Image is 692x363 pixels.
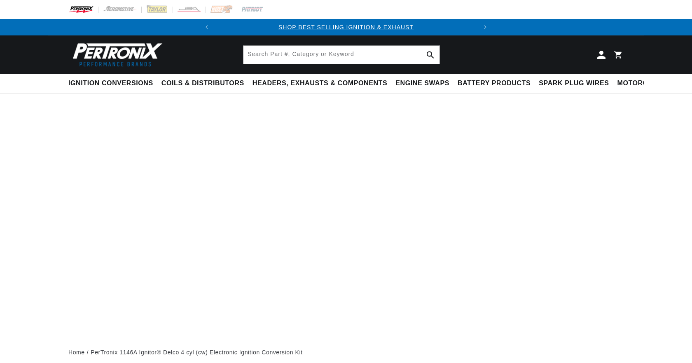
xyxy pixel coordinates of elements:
[458,79,531,88] span: Battery Products
[48,19,644,35] slideshow-component: Translation missing: en.sections.announcements.announcement_bar
[248,74,391,93] summary: Headers, Exhausts & Components
[68,348,85,357] a: Home
[68,74,157,93] summary: Ignition Conversions
[157,74,248,93] summary: Coils & Distributors
[421,46,440,64] button: Search Part #, Category or Keyword
[199,19,215,35] button: Translation missing: en.sections.announcements.previous_announcement
[477,19,493,35] button: Translation missing: en.sections.announcements.next_announcement
[395,79,449,88] span: Engine Swaps
[535,74,613,93] summary: Spark Plug Wires
[454,74,535,93] summary: Battery Products
[613,74,671,93] summary: Motorcycle
[391,74,454,93] summary: Engine Swaps
[539,79,609,88] span: Spark Plug Wires
[68,79,153,88] span: Ignition Conversions
[161,79,244,88] span: Coils & Distributors
[68,348,624,357] nav: breadcrumbs
[617,79,666,88] span: Motorcycle
[243,46,440,64] input: Search Part #, Category or Keyword
[68,40,163,69] img: Pertronix
[91,348,302,357] a: PerTronix 1146A Ignitor® Delco 4 cyl (cw) Electronic Ignition Conversion Kit
[215,23,477,32] div: Announcement
[278,24,414,30] a: SHOP BEST SELLING IGNITION & EXHAUST
[215,23,477,32] div: 1 of 2
[252,79,387,88] span: Headers, Exhausts & Components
